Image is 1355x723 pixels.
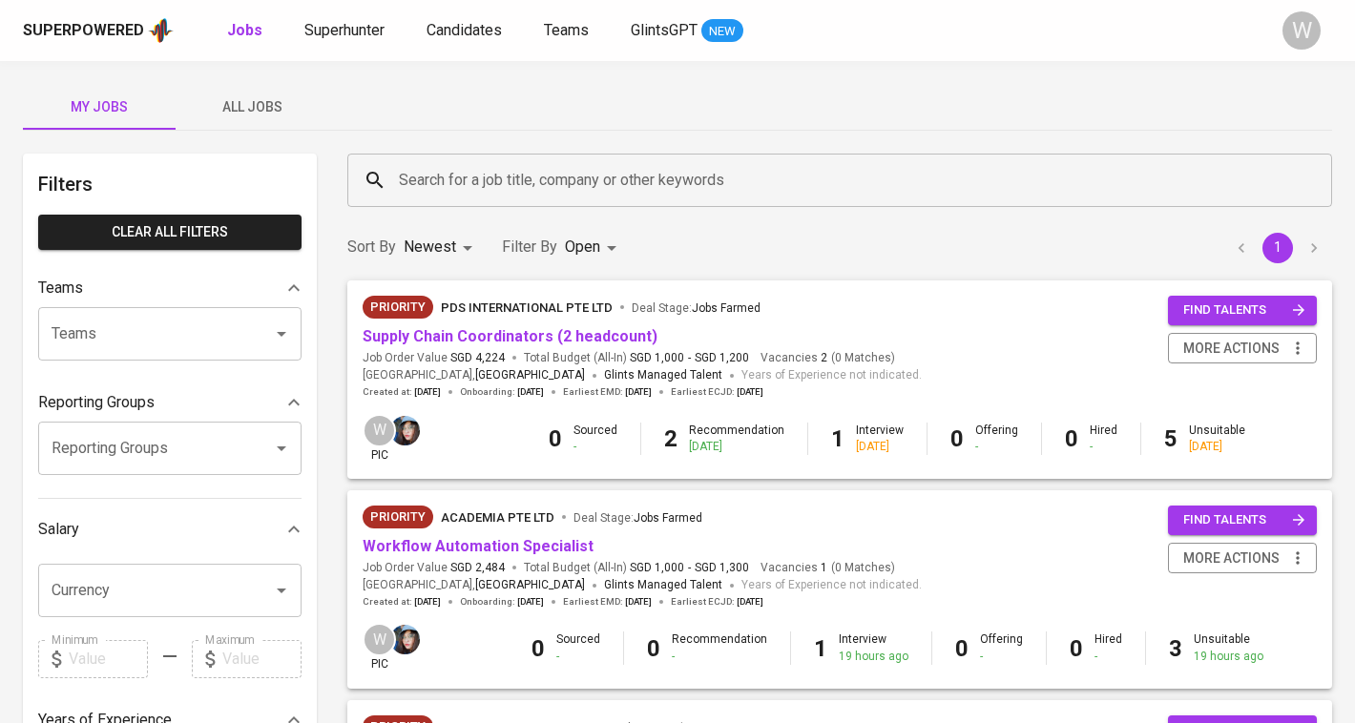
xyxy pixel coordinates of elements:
span: [GEOGRAPHIC_DATA] , [363,576,585,595]
span: All Jobs [187,95,317,119]
span: SGD 1,000 [630,350,684,366]
div: - [975,439,1018,455]
span: Vacancies ( 0 Matches ) [761,560,895,576]
div: Open [565,230,623,265]
span: [DATE] [517,385,544,399]
div: Teams [38,269,302,307]
div: pic [363,623,396,672]
span: Open [565,238,600,256]
span: NEW [701,22,743,41]
div: New Job received from Demand Team [363,506,433,528]
p: Reporting Groups [38,391,155,414]
span: Glints Managed Talent [604,368,722,382]
a: Superhunter [304,19,388,43]
div: Reporting Groups [38,383,302,422]
span: Job Order Value [363,350,505,366]
span: Years of Experience not indicated. [741,576,922,595]
span: find talents [1183,509,1305,531]
div: Salary [38,510,302,548]
div: - [556,649,600,665]
span: Superhunter [304,21,385,39]
div: Unsuitable [1194,631,1263,664]
p: Newest [404,236,456,258]
span: SGD 4,224 [450,350,505,366]
div: New Job received from Demand Team [363,296,433,319]
div: Recommendation [672,631,767,664]
div: - [672,649,767,665]
input: Value [69,640,148,678]
img: app logo [148,16,174,45]
div: - [573,439,617,455]
div: - [980,649,1023,665]
span: My Jobs [34,95,164,119]
span: find talents [1183,300,1305,321]
button: Clear All filters [38,215,302,250]
span: Total Budget (All-In) [524,350,749,366]
div: Recommendation [689,423,784,455]
span: PDS International Pte Ltd [441,300,613,315]
div: Sourced [573,423,617,455]
a: Teams [544,19,593,43]
span: more actions [1183,547,1280,570]
button: find talents [1168,296,1317,325]
img: diazagista@glints.com [390,416,420,445]
span: Jobs Farmed [692,301,761,315]
a: Jobs [227,19,266,43]
div: Hired [1090,423,1117,455]
b: 1 [814,635,827,662]
span: 1 [818,560,827,576]
span: - [688,350,691,366]
span: Total Budget (All-In) [524,560,749,576]
span: Created at : [363,595,441,609]
div: pic [363,414,396,464]
b: 3 [1169,635,1182,662]
div: Offering [975,423,1018,455]
span: SGD 1,300 [695,560,749,576]
div: W [1282,11,1321,50]
span: SGD 1,200 [695,350,749,366]
div: - [1090,439,1117,455]
span: - [688,560,691,576]
span: 2 [818,350,827,366]
div: 19 hours ago [839,649,908,665]
span: GlintsGPT [631,21,698,39]
div: Superpowered [23,20,144,42]
button: Open [268,320,295,347]
span: Priority [363,298,433,317]
span: [DATE] [737,595,763,609]
b: 0 [1065,425,1078,452]
input: Value [222,640,302,678]
div: W [363,623,396,656]
b: 2 [664,425,677,452]
span: Candidates [427,21,502,39]
span: [DATE] [625,385,652,399]
button: find talents [1168,506,1317,535]
span: [GEOGRAPHIC_DATA] , [363,366,585,385]
span: [DATE] [625,595,652,609]
p: Filter By [502,236,557,258]
div: Interview [839,631,908,664]
span: Created at : [363,385,441,399]
b: 0 [532,635,545,662]
span: Years of Experience not indicated. [741,366,922,385]
span: more actions [1183,337,1280,361]
a: Superpoweredapp logo [23,16,174,45]
span: Academia Pte Ltd [441,510,554,525]
b: 0 [647,635,660,662]
span: SGD 1,000 [630,560,684,576]
span: [DATE] [414,595,441,609]
span: Deal Stage : [632,301,761,315]
span: [GEOGRAPHIC_DATA] [475,366,585,385]
div: Interview [856,423,904,455]
span: Clear All filters [53,220,286,244]
span: Vacancies ( 0 Matches ) [761,350,895,366]
span: Teams [544,21,589,39]
div: - [1094,649,1122,665]
span: Earliest EMD : [563,595,652,609]
button: Open [268,435,295,462]
span: [DATE] [737,385,763,399]
button: Open [268,577,295,604]
span: Job Order Value [363,560,505,576]
div: Unsuitable [1189,423,1245,455]
span: Earliest ECJD : [671,385,763,399]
